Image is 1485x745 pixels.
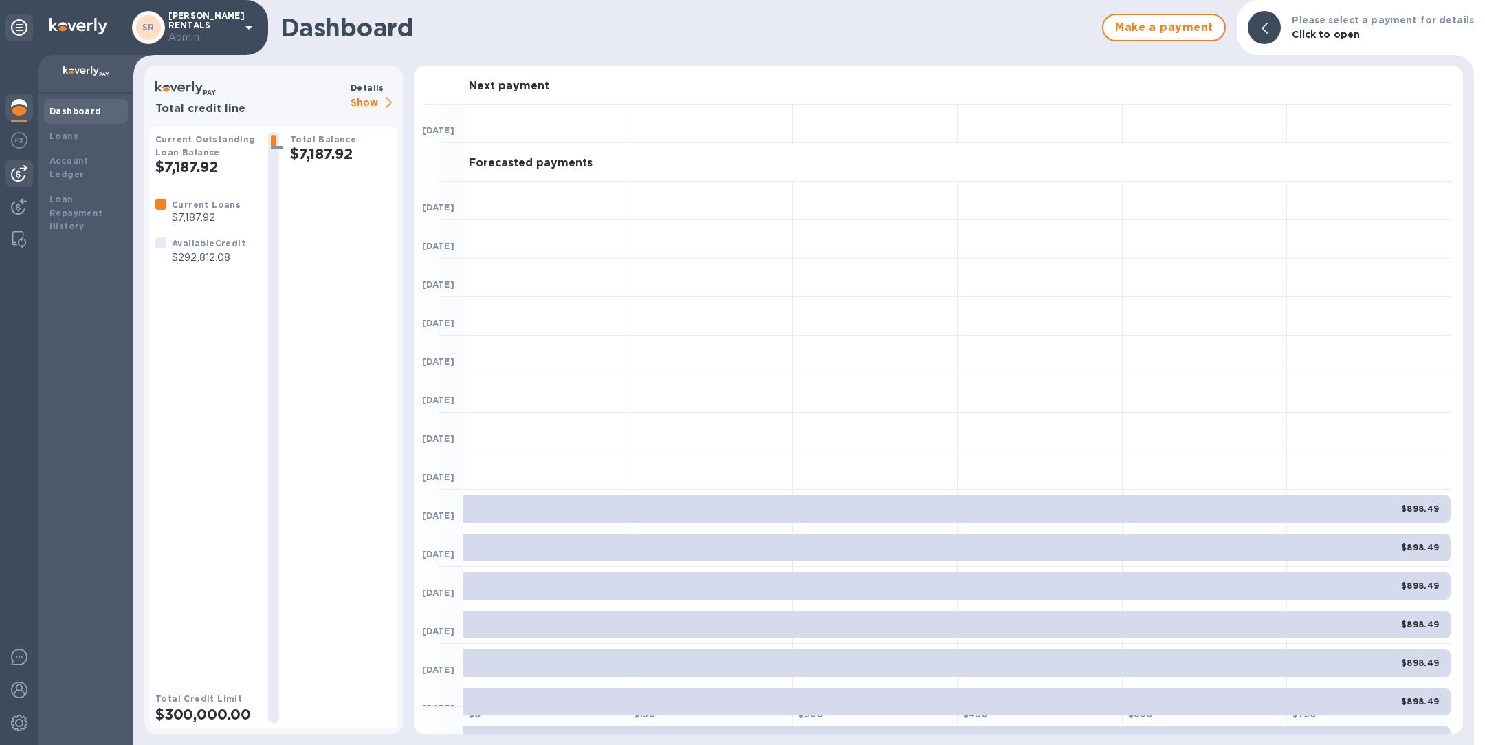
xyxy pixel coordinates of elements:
[49,194,103,232] b: Loan Repayment History
[1102,14,1226,41] button: Make a payment
[172,238,245,248] b: Available Credit
[280,13,1095,42] h1: Dashboard
[172,199,241,210] b: Current Loans
[1401,504,1440,514] b: $898.49
[422,395,454,405] b: [DATE]
[155,102,345,116] h3: Total credit line
[422,665,454,675] b: [DATE]
[422,510,454,521] b: [DATE]
[155,706,257,723] h2: $300,000.00
[422,202,454,213] b: [DATE]
[172,250,245,265] p: $292,812.08
[469,80,549,93] h3: Next payment
[422,703,454,713] b: [DATE]
[1292,29,1360,40] b: Click to open
[422,626,454,636] b: [DATE]
[469,157,593,170] h3: Forecasted payments
[49,18,107,34] img: Logo
[172,210,241,225] p: $7,187.92
[5,14,33,41] div: Unpin categories
[422,125,454,136] b: [DATE]
[1401,619,1440,629] b: $898.49
[11,132,27,149] img: Foreign exchange
[1401,581,1440,591] b: $898.49
[1401,658,1440,668] b: $898.49
[1401,542,1440,552] b: $898.49
[49,155,89,180] b: Account Ledger
[155,158,257,175] h2: $7,187.92
[290,134,356,144] b: Total Balance
[422,356,454,367] b: [DATE]
[155,134,256,158] b: Current Outstanding Loan Balance
[49,106,102,116] b: Dashboard
[422,587,454,598] b: [DATE]
[422,472,454,482] b: [DATE]
[1401,696,1440,706] b: $898.49
[351,95,397,112] p: Show
[351,83,384,93] b: Details
[422,433,454,444] b: [DATE]
[1114,19,1213,36] span: Make a payment
[290,145,392,162] h2: $7,187.92
[422,241,454,251] b: [DATE]
[422,549,454,559] b: [DATE]
[142,22,155,32] b: SR
[422,279,454,290] b: [DATE]
[168,30,237,45] p: Admin
[49,131,78,141] b: Loans
[1292,14,1474,25] b: Please select a payment for details
[168,11,237,45] p: [PERSON_NAME] RENTALS
[155,693,242,704] b: Total Credit Limit
[422,318,454,328] b: [DATE]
